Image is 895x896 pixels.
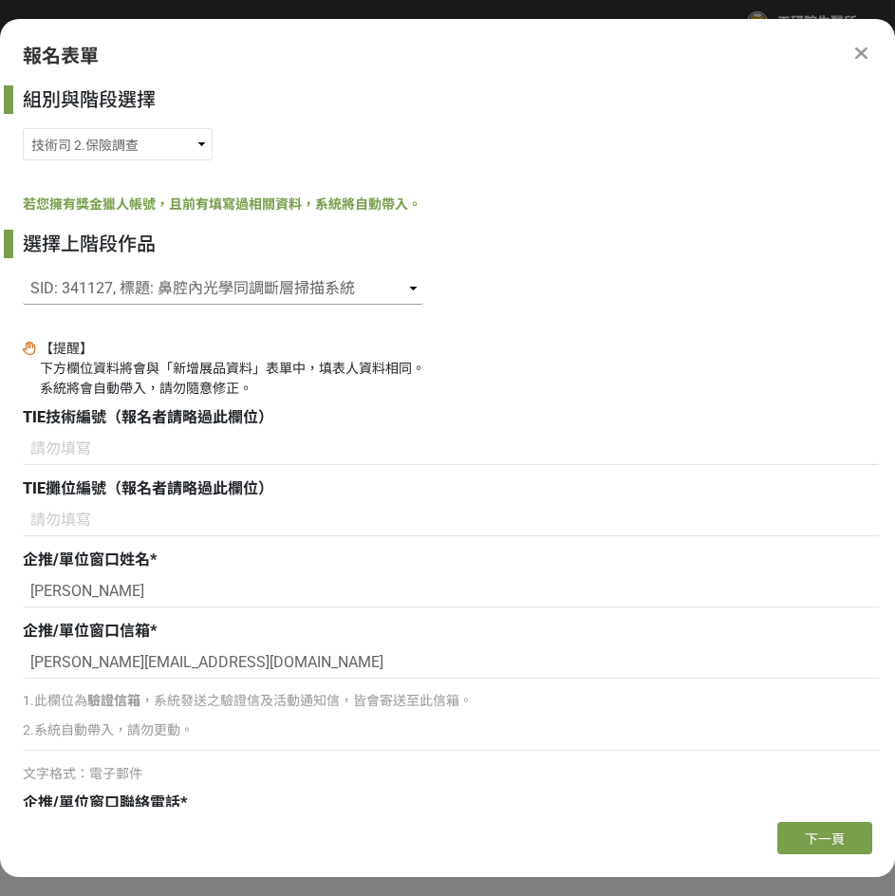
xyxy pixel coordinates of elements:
div: 【提醒】 下方欄位資料將會與「新增展品資料」表單中，填表人資料相同。 系統將會自動帶入，請勿隨意修正。 [40,339,425,399]
span: TIE技術編號（報名者請略過此欄位） [23,408,273,426]
span: TIE攤位編號（報名者請略過此欄位） [23,479,273,497]
span: 文字格式：電子郵件 [23,766,142,781]
span: 報名表單 [23,45,99,67]
span: 企推/單位窗口姓名 [23,551,150,569]
input: 請勿填寫 [23,433,880,465]
span: 企推/單位窗口信箱 [23,622,150,640]
p: 2.系統自動帶入，請勿更動。 [23,720,880,740]
span: 若您擁有獎金獵人帳號，且前有填寫過相關資料，系統將自動帶入。 [23,196,421,212]
div: 選擇上階段作品 [23,230,880,258]
div: 組別與階段選擇 [23,85,880,114]
button: 下一頁 [777,822,872,854]
p: 1.此欄位為 ，系統發送之驗證信及活動通知信，皆會寄送至此信箱。 [23,691,880,711]
span: 下一頁 [805,831,845,847]
input: 請勿填寫 [23,504,880,536]
strong: 驗證信箱 [87,693,140,708]
span: 企推/單位窗口聯絡電話 [23,793,180,812]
